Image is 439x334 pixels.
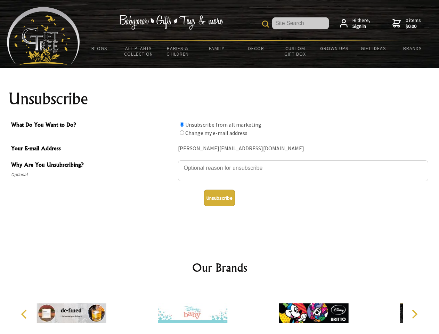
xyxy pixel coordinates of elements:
a: Babies & Children [158,41,197,61]
textarea: Why Are You Unsubscribing? [178,160,428,181]
span: Hi there, [352,17,370,30]
img: Babyware - Gifts - Toys and more... [7,7,80,65]
span: 0 items [406,17,421,30]
a: Gift Ideas [354,41,393,56]
span: What Do You Want to Do? [11,120,174,130]
span: Optional [11,170,174,179]
h2: Our Brands [14,259,425,276]
button: Next [407,307,422,322]
input: Site Search [272,17,329,29]
input: What Do You Want to Do? [180,130,184,135]
button: Previous [17,307,33,322]
label: Change my e-mail address [185,129,247,136]
a: Custom Gift Box [276,41,315,61]
a: Decor [236,41,276,56]
strong: Sign in [352,23,370,30]
a: BLOGS [80,41,119,56]
a: Brands [393,41,432,56]
label: Unsubscribe from all marketing [185,121,261,128]
span: Your E-mail Address [11,144,174,154]
a: Hi there,Sign in [340,17,370,30]
a: 0 items$0.00 [392,17,421,30]
img: product search [262,21,269,27]
a: Grown Ups [315,41,354,56]
div: [PERSON_NAME][EMAIL_ADDRESS][DOMAIN_NAME] [178,143,428,154]
input: What Do You Want to Do? [180,122,184,127]
span: Why Are You Unsubscribing? [11,160,174,170]
img: Babywear - Gifts - Toys & more [119,15,223,30]
button: Unsubscribe [204,190,235,206]
h1: Unsubscribe [8,90,431,107]
a: Family [197,41,237,56]
strong: $0.00 [406,23,421,30]
a: All Plants Collection [119,41,158,61]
